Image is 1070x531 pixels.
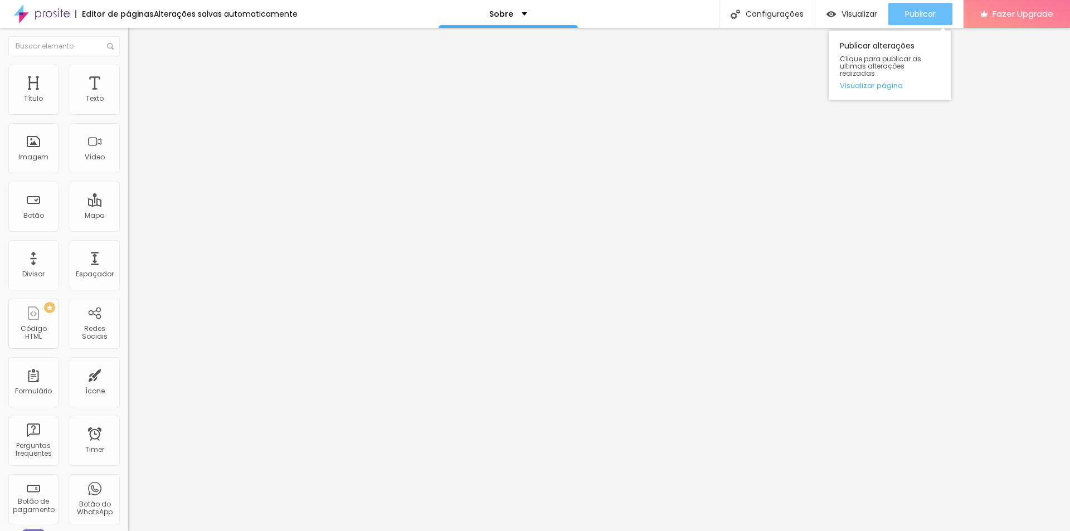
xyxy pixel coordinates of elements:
[815,3,888,25] button: Visualizar
[489,10,513,18] p: Sobre
[11,498,55,514] div: Botão de pagamento
[85,212,105,220] div: Mapa
[840,55,940,77] span: Clique para publicar as ultimas alterações reaizadas
[15,387,52,395] div: Formulário
[85,387,105,395] div: Ícone
[76,270,114,278] div: Espaçador
[8,36,120,56] input: Buscar elemento
[72,500,116,517] div: Botão do WhatsApp
[86,95,104,103] div: Texto
[85,153,105,161] div: Vídeo
[731,9,740,19] img: Icone
[11,442,55,458] div: Perguntas frequentes
[842,9,877,18] span: Visualizar
[85,446,104,454] div: Timer
[128,28,1070,531] iframe: Editor
[840,82,940,89] a: Visualizar página
[72,325,116,341] div: Redes Sociais
[107,43,114,50] img: Icone
[826,9,836,19] img: view-1.svg
[993,9,1053,18] span: Fazer Upgrade
[24,95,43,103] div: Título
[18,153,48,161] div: Imagem
[154,10,298,18] div: Alterações salvas automaticamente
[905,9,936,18] span: Publicar
[75,10,154,18] div: Editor de páginas
[23,212,44,220] div: Botão
[888,3,952,25] button: Publicar
[22,270,45,278] div: Divisor
[11,325,55,341] div: Código HTML
[829,31,951,100] div: Publicar alterações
